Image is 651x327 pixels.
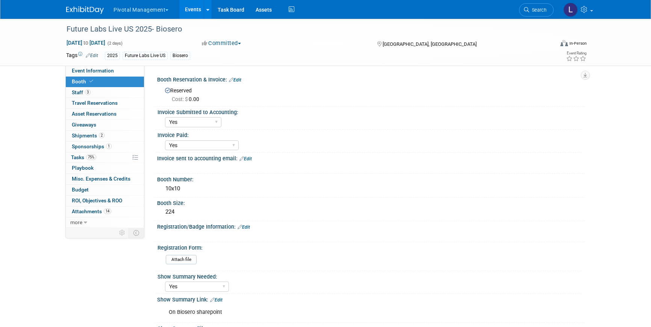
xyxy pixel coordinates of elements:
[383,41,477,47] span: [GEOGRAPHIC_DATA], [GEOGRAPHIC_DATA]
[129,228,144,238] td: Toggle Event Tabs
[563,3,578,17] img: Leslie Pelton
[71,154,96,160] span: Tasks
[116,228,129,238] td: Personalize Event Tab Strip
[72,100,118,106] span: Travel Reservations
[560,40,568,46] img: Format-Inperson.png
[66,109,144,119] a: Asset Reservations
[172,96,189,102] span: Cost: $
[157,107,581,116] div: Invoice Submitted to Accounting:
[105,52,120,60] div: 2025
[66,66,144,76] a: Event Information
[238,225,250,230] a: Edit
[210,297,223,303] a: Edit
[66,185,144,195] a: Budget
[72,187,89,193] span: Budget
[86,53,98,58] a: Edit
[66,87,144,98] a: Staff3
[66,217,144,228] a: more
[157,197,585,207] div: Booth Size:
[99,133,104,138] span: 2
[163,85,579,103] div: Reserved
[66,39,106,46] span: [DATE] [DATE]
[157,74,585,84] div: Booth Reservation & Invoice:
[70,219,82,225] span: more
[72,78,95,84] span: Booth
[529,7,547,13] span: Search
[66,6,104,14] img: ExhibitDay
[66,196,144,206] a: ROI, Objectives & ROO
[66,131,144,141] a: Shipments2
[163,206,579,218] div: 224
[106,143,112,149] span: 1
[157,242,581,252] div: Registration Form:
[157,221,585,231] div: Registration/Badge Information:
[66,206,144,217] a: Attachments14
[66,174,144,184] a: Misc. Expenses & Credits
[72,111,117,117] span: Asset Reservations
[123,52,168,60] div: Future Labs Live US
[72,89,91,95] span: Staff
[72,133,104,139] span: Shipments
[104,208,111,214] span: 14
[509,39,587,50] div: Event Format
[172,96,202,102] span: 0.00
[66,152,144,163] a: Tasks75%
[199,39,244,47] button: Committed
[72,176,130,182] span: Misc. Expenses & Credits
[157,174,585,183] div: Booth Number:
[66,98,144,108] a: Travel Reservations
[239,156,252,161] a: Edit
[566,51,586,55] div: Event Rating
[64,23,542,36] div: Future Labs Live US 2025- Biosero
[66,77,144,87] a: Booth
[519,3,554,17] a: Search
[66,51,98,60] td: Tags
[569,41,587,46] div: In-Person
[72,197,122,203] span: ROI, Objectives & ROO
[163,183,579,194] div: 10x10
[89,79,93,83] i: Booth reservation complete
[170,52,190,60] div: Biosero
[66,142,144,152] a: Sponsorships1
[72,208,111,214] span: Attachments
[66,120,144,130] a: Giveaways
[72,122,96,128] span: Giveaways
[157,153,585,163] div: Invoice sent to accounting email:
[229,77,241,83] a: Edit
[82,40,89,46] span: to
[107,41,123,46] span: (2 days)
[72,165,94,171] span: Playbook
[86,154,96,160] span: 75%
[164,305,502,320] div: On Biosero sharepoint
[66,163,144,173] a: Playbook
[157,130,581,139] div: Invoice Paid:
[157,271,581,280] div: Show Summary Needed:
[85,89,91,95] span: 3
[72,143,112,149] span: Sponsorships
[157,294,585,304] div: Show Summary Link:
[72,68,114,74] span: Event Information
